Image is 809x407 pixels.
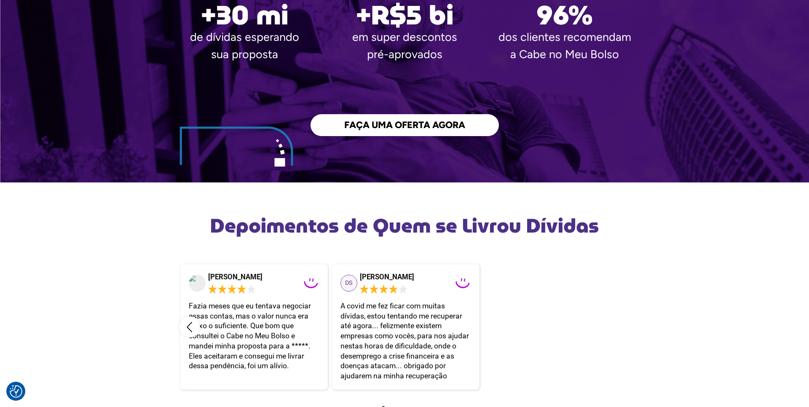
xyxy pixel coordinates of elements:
h2: +R$5 bi [324,2,485,29]
img: Platform logo [454,276,471,291]
div: [PERSON_NAME] [360,273,419,281]
h2: Depoimentos de Quem se Livrou Dívidas [164,216,645,236]
div: [PERSON_NAME] [208,273,267,281]
a: FAÇA UMA OFERTA AGORA [311,114,499,136]
img: Platform logo [303,276,319,291]
h2: 96% [485,2,645,29]
span: FAÇA UMA OFERTA AGORA [344,120,465,130]
span: Fazia meses que eu tentava negociar essas contas, mas o valor nunca era baixo o suficiente. Que b... [189,302,313,370]
p: dos clientes recomendam a Cabe no Meu Bolso [485,29,645,63]
p: de dívidas esperando sua proposta [190,29,299,63]
button: Preferências de consentimento [10,385,22,398]
img: Profile picture or avatar [189,275,206,292]
p: em super descontos pré-aprovados [324,29,485,63]
img: Revisit consent button [10,385,22,398]
span: DS [345,278,353,288]
span: A covid me fez ficar com muitas dívidas, estou tentando me recuperar até agora... felizmente exis... [340,302,471,380]
h2: +30 mi [201,2,288,29]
